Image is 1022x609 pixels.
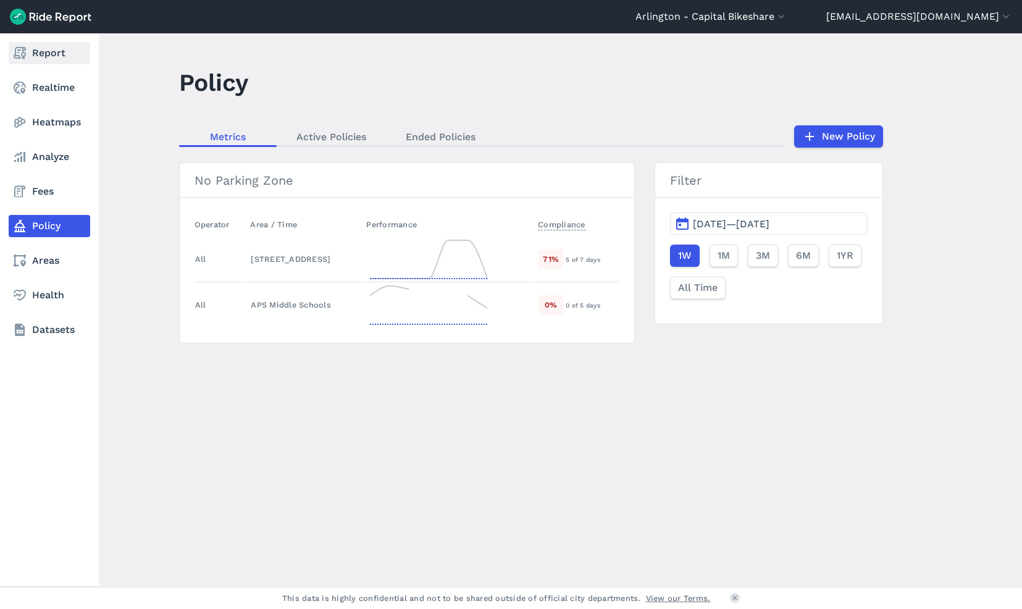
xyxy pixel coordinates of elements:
a: View our Terms. [646,592,711,604]
th: Performance [361,212,533,237]
a: New Policy [794,125,883,148]
th: Area / Time [245,212,361,237]
span: 6M [796,248,811,263]
a: Heatmaps [9,111,90,133]
a: Datasets [9,319,90,341]
button: [DATE]—[DATE] [670,212,867,235]
a: Areas [9,250,90,272]
div: APS Middle Schools [251,299,356,311]
button: [EMAIL_ADDRESS][DOMAIN_NAME] [826,9,1012,24]
th: Operator [195,212,246,237]
button: 6M [788,245,819,267]
div: All [195,253,206,265]
div: 71 % [538,250,563,269]
h1: Policy [179,65,248,99]
button: 3M [748,245,778,267]
button: 1M [710,245,738,267]
a: Report [9,42,90,64]
button: 1W [670,245,700,267]
span: 1W [678,248,692,263]
h3: No Parking Zone [180,163,635,198]
span: 3M [756,248,770,263]
a: Fees [9,180,90,203]
span: 1YR [837,248,853,263]
button: 1YR [829,245,861,267]
a: Ended Policies [386,127,495,146]
div: All [195,299,206,311]
div: 0 % [538,295,563,314]
a: Analyze [9,146,90,168]
div: 0 of 5 days [566,300,619,311]
a: Active Policies [277,127,386,146]
div: [STREET_ADDRESS] [251,253,356,265]
div: 5 of 7 days [566,254,619,265]
span: All Time [678,280,718,295]
a: Realtime [9,77,90,99]
span: Compliance [538,216,585,230]
button: All Time [670,277,726,299]
span: 1M [718,248,730,263]
span: [DATE]—[DATE] [693,218,769,230]
h3: Filter [655,163,882,198]
a: Metrics [179,127,277,146]
img: Ride Report [10,9,91,25]
a: Health [9,284,90,306]
a: Policy [9,215,90,237]
button: Arlington - Capital Bikeshare [635,9,787,24]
